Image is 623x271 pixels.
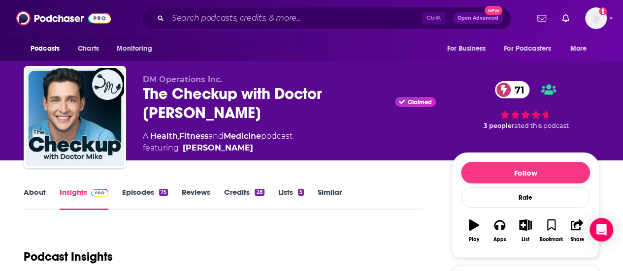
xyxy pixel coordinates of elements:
a: Show notifications dropdown [533,10,550,27]
button: List [513,213,538,248]
a: Charts [71,39,105,58]
svg: Add a profile image [599,7,607,15]
span: , [178,131,179,141]
a: Episodes75 [122,187,168,210]
span: More [570,42,587,56]
div: Bookmark [540,237,563,242]
button: open menu [497,39,565,58]
a: InsightsPodchaser Pro [60,187,108,210]
button: open menu [440,39,498,58]
button: Show profile menu [585,7,607,29]
div: Rate [461,187,590,208]
div: 71 3 peoplerated this podcast [452,75,599,136]
div: A podcast [143,130,293,154]
a: Medicine [224,131,261,141]
img: User Profile [585,7,607,29]
a: Lists5 [278,187,304,210]
div: 28 [255,189,264,196]
h1: Podcast Insights [24,249,113,264]
button: Follow [461,162,590,183]
button: Play [461,213,487,248]
a: Show notifications dropdown [558,10,573,27]
div: Open Intercom Messenger [590,218,613,241]
img: The Checkup with Doctor Mike [26,68,124,166]
div: Search podcasts, credits, & more... [141,7,511,30]
a: Similar [318,187,342,210]
span: and [208,131,224,141]
span: rated this podcast [512,122,569,129]
span: Logged in as AtriaBooks [585,7,607,29]
span: Monitoring [117,42,152,56]
a: About [24,187,46,210]
div: 75 [159,189,168,196]
span: For Podcasters [504,42,551,56]
span: New [485,6,502,15]
img: Podchaser Pro [91,189,108,197]
div: Share [570,237,584,242]
span: featuring [143,142,293,154]
span: DM Operations Inc. [143,75,222,84]
span: Open Advanced [458,16,498,21]
div: 5 [298,189,304,196]
span: Claimed [408,100,432,105]
a: Health [150,131,178,141]
button: Share [564,213,590,248]
button: Open AdvancedNew [453,12,503,24]
span: 3 people [484,122,512,129]
a: Reviews [182,187,210,210]
span: 71 [505,81,529,98]
img: Podchaser - Follow, Share and Rate Podcasts [16,9,111,28]
span: Ctrl K [422,12,445,25]
a: Credits28 [224,187,264,210]
a: Dr. Mikhail Varshavski [183,142,253,154]
div: Play [469,237,479,242]
a: Fitness [179,131,208,141]
div: Apps [493,237,506,242]
button: open menu [563,39,599,58]
a: 71 [495,81,529,98]
input: Search podcasts, credits, & more... [168,10,422,26]
span: Podcasts [31,42,60,56]
span: For Business [447,42,486,56]
button: Apps [487,213,512,248]
span: Charts [78,42,99,56]
button: Bookmark [538,213,564,248]
button: open menu [110,39,164,58]
div: List [522,237,529,242]
button: open menu [24,39,72,58]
